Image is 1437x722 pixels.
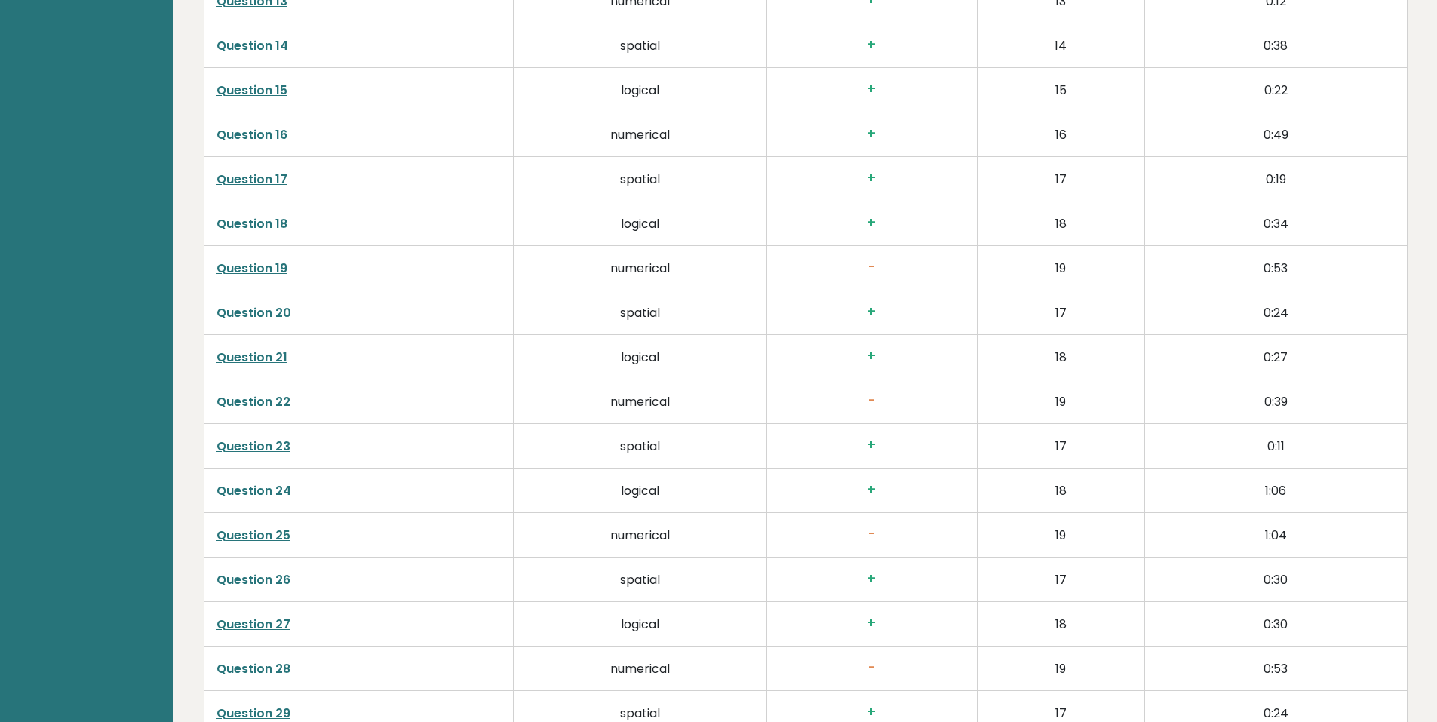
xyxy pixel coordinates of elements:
td: 0:27 [1144,335,1407,379]
td: 17 [977,157,1144,201]
td: 15 [977,68,1144,112]
td: 18 [977,335,1144,379]
td: spatial [514,424,767,469]
a: Question 28 [216,660,290,677]
td: 0:53 [1144,647,1407,691]
a: Question 20 [216,304,291,321]
td: spatial [514,23,767,68]
td: 16 [977,112,1144,157]
a: Question 29 [216,705,290,722]
td: 1:04 [1144,513,1407,558]
td: numerical [514,246,767,290]
td: 0:11 [1144,424,1407,469]
td: numerical [514,379,767,424]
td: 17 [977,558,1144,602]
h3: + [779,215,965,231]
td: 19 [977,379,1144,424]
td: 19 [977,513,1144,558]
td: 0:30 [1144,558,1407,602]
td: 0:34 [1144,201,1407,246]
h3: + [779,571,965,587]
td: spatial [514,290,767,335]
a: Question 19 [216,260,287,277]
h3: + [779,349,965,364]
h3: + [779,705,965,720]
a: Question 22 [216,393,290,410]
td: 0:30 [1144,602,1407,647]
a: Question 23 [216,438,290,455]
td: 0:22 [1144,68,1407,112]
a: Question 18 [216,215,287,232]
a: Question 17 [216,171,287,188]
a: Question 21 [216,349,287,366]
td: 17 [977,290,1144,335]
td: 0:24 [1144,290,1407,335]
td: spatial [514,157,767,201]
td: 0:19 [1144,157,1407,201]
td: logical [514,335,767,379]
td: logical [514,68,767,112]
a: Question 26 [216,571,290,588]
a: Question 24 [216,482,291,499]
h3: - [779,660,965,676]
td: 0:49 [1144,112,1407,157]
td: 0:39 [1144,379,1407,424]
h3: - [779,393,965,409]
td: logical [514,201,767,246]
h3: + [779,482,965,498]
td: 19 [977,246,1144,290]
td: numerical [514,513,767,558]
a: Question 15 [216,81,287,99]
h3: + [779,304,965,320]
td: 18 [977,201,1144,246]
h3: + [779,126,965,142]
td: 14 [977,23,1144,68]
a: Question 27 [216,616,290,633]
td: 1:06 [1144,469,1407,513]
td: logical [514,469,767,513]
h3: + [779,37,965,53]
a: Question 25 [216,527,290,544]
td: spatial [514,558,767,602]
td: 18 [977,602,1144,647]
td: logical [514,602,767,647]
h3: - [779,527,965,542]
td: numerical [514,647,767,691]
td: 18 [977,469,1144,513]
td: 19 [977,647,1144,691]
a: Question 14 [216,37,288,54]
h3: + [779,438,965,453]
td: numerical [514,112,767,157]
h3: + [779,171,965,186]
a: Question 16 [216,126,287,143]
h3: - [779,260,965,275]
td: 0:53 [1144,246,1407,290]
td: 17 [977,424,1144,469]
h3: + [779,616,965,631]
td: 0:38 [1144,23,1407,68]
h3: + [779,81,965,97]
